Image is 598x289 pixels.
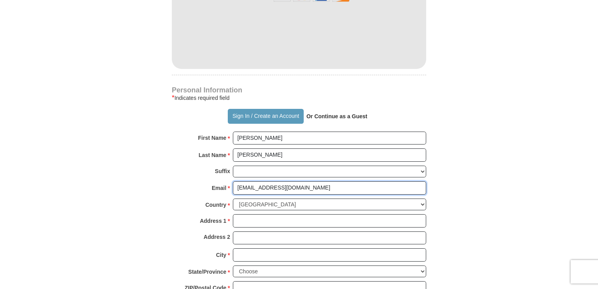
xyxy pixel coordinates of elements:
[200,215,227,226] strong: Address 1
[204,231,230,242] strong: Address 2
[172,93,426,103] div: Indicates required field
[172,87,426,93] h4: Personal Information
[205,199,227,210] strong: Country
[306,113,367,119] strong: Or Continue as a Guest
[212,182,226,193] strong: Email
[215,166,230,177] strong: Suffix
[228,109,303,124] button: Sign In / Create an Account
[216,249,226,260] strong: City
[198,132,226,143] strong: First Name
[188,266,226,277] strong: State/Province
[199,150,227,161] strong: Last Name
